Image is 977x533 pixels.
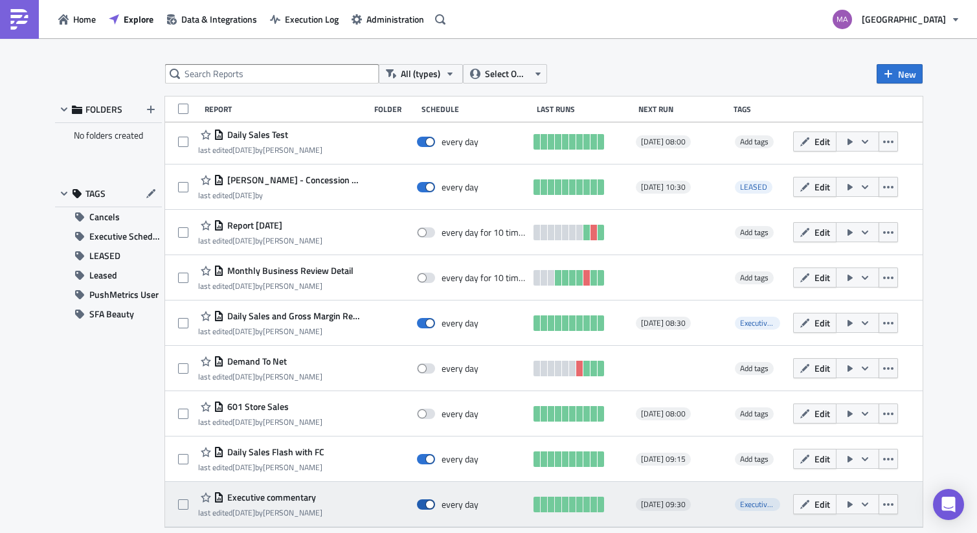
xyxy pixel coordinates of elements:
[232,189,255,201] time: 2025-09-03T15:24:20Z
[55,285,162,304] button: PushMetrics User
[793,131,837,152] button: Edit
[345,9,431,29] button: Administration
[232,144,255,156] time: 2025-08-25T19:22:55Z
[224,265,354,277] span: Monthly Business Review Detail
[735,453,774,466] span: Add tags
[641,318,686,328] span: [DATE] 08:30
[89,285,159,304] span: PushMetrics User
[224,492,316,503] span: Executive commentary
[442,408,478,420] div: every day
[641,137,686,147] span: [DATE] 08:00
[85,188,106,199] span: TAGS
[198,281,354,291] div: last edited by [PERSON_NAME]
[73,12,96,26] span: Home
[232,370,255,383] time: 2025-08-19T18:19:46Z
[641,409,686,419] span: [DATE] 08:00
[401,67,440,81] span: All (types)
[232,506,255,519] time: 2025-09-25T17:22:58Z
[52,9,102,29] button: Home
[224,401,289,413] span: 601 Store Sales
[740,135,769,148] span: Add tags
[366,12,424,26] span: Administration
[198,190,363,200] div: last edited by
[877,64,923,84] button: New
[55,304,162,324] button: SFA Beauty
[831,8,853,30] img: Avatar
[181,12,257,26] span: Data & Integrations
[198,417,322,427] div: last edited by [PERSON_NAME]
[224,356,287,367] span: Demand To Net
[537,104,632,114] div: Last Runs
[862,12,946,26] span: [GEOGRAPHIC_DATA]
[102,9,160,29] a: Explore
[740,317,802,329] span: Executive Schedule
[374,104,415,114] div: Folder
[641,454,686,464] span: [DATE] 09:15
[793,494,837,514] button: Edit
[205,104,368,114] div: Report
[740,453,769,465] span: Add tags
[232,416,255,428] time: 2025-08-19T01:46:23Z
[442,453,478,465] div: every day
[421,104,530,114] div: Schedule
[9,9,30,30] img: PushMetrics
[814,135,830,148] span: Edit
[232,234,255,247] time: 2025-08-22T14:21:13Z
[198,145,322,155] div: last edited by [PERSON_NAME]
[160,9,264,29] button: Data & Integrations
[442,227,527,238] div: every day for 10 times
[55,123,162,148] div: No folders created
[814,316,830,330] span: Edit
[232,461,255,473] time: 2025-08-18T14:34:14Z
[740,181,767,193] span: LEASED
[825,5,967,34] button: [GEOGRAPHIC_DATA]
[740,362,769,374] span: Add tags
[641,499,686,510] span: [DATE] 09:30
[442,272,527,284] div: every day for 10 times
[165,64,379,84] input: Search Reports
[814,180,830,194] span: Edit
[793,267,837,288] button: Edit
[224,446,324,458] span: Daily Sales Flash with FC
[89,266,117,285] span: Leased
[285,12,339,26] span: Execution Log
[198,326,363,336] div: last edited by [PERSON_NAME]
[641,182,686,192] span: [DATE] 10:30
[740,407,769,420] span: Add tags
[735,271,774,284] span: Add tags
[442,317,478,329] div: every day
[485,67,528,81] span: Select Owner
[814,407,830,420] span: Edit
[89,207,120,227] span: Cancels
[793,449,837,469] button: Edit
[734,104,788,114] div: Tags
[232,280,255,292] time: 2025-09-11T20:55:56Z
[735,407,774,420] span: Add tags
[198,236,322,245] div: last edited by [PERSON_NAME]
[442,181,478,193] div: every day
[264,9,345,29] button: Execution Log
[735,181,772,194] span: LEASED
[55,266,162,285] button: Leased
[89,304,134,324] span: SFA Beauty
[793,313,837,333] button: Edit
[814,271,830,284] span: Edit
[740,271,769,284] span: Add tags
[740,226,769,238] span: Add tags
[55,246,162,266] button: LEASED
[198,462,324,472] div: last edited by [PERSON_NAME]
[232,325,255,337] time: 2025-08-19T18:39:22Z
[85,104,122,115] span: FOLDERS
[735,135,774,148] span: Add tags
[933,489,964,520] div: Open Intercom Messenger
[198,508,322,517] div: last edited by [PERSON_NAME]
[793,358,837,378] button: Edit
[735,226,774,239] span: Add tags
[89,246,120,266] span: LEASED
[442,499,478,510] div: every day
[124,12,153,26] span: Explore
[735,317,780,330] span: Executive Schedule
[735,362,774,375] span: Add tags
